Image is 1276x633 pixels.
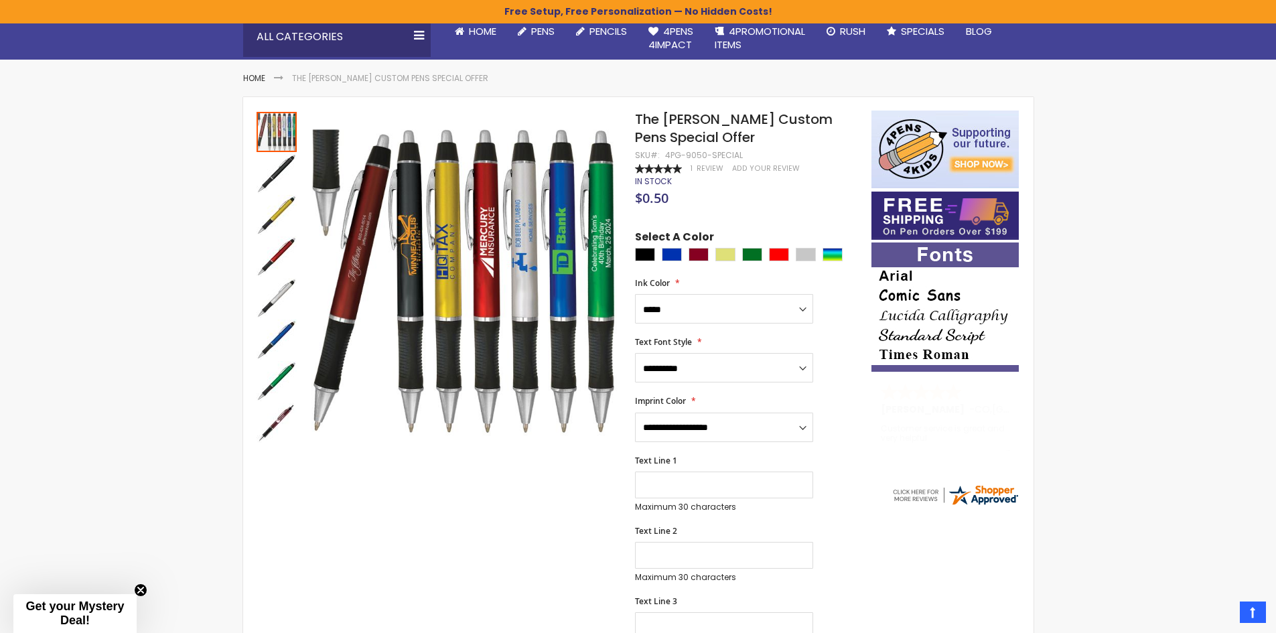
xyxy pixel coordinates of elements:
span: [GEOGRAPHIC_DATA] [992,403,1090,416]
div: The Barton Custom Pens Special Offer [257,194,298,235]
div: Blue [662,248,682,261]
a: 1 Review [691,163,725,173]
div: The Barton Custom Pens Special Offer [257,277,298,318]
a: Rush [816,17,876,46]
img: 4pens 4 kids [871,111,1019,188]
div: 100% [635,164,682,173]
a: Blog [955,17,1003,46]
div: All Categories [243,17,431,57]
span: 4PROMOTIONAL ITEMS [715,24,805,52]
img: The Barton Custom Pens Special Offer [257,278,297,318]
img: Free shipping on orders over $199 [871,192,1019,240]
a: Pencils [565,17,638,46]
div: The Barton Custom Pens Special Offer [257,401,297,443]
a: Specials [876,17,955,46]
a: Pens [507,17,565,46]
span: Pencils [589,24,627,38]
div: The Barton Custom Pens Special Offer [257,111,298,152]
span: CO [975,403,990,416]
div: Gold [715,248,735,261]
span: [PERSON_NAME] [881,403,969,416]
div: The Barton Custom Pens Special Offer [257,152,298,194]
span: In stock [635,175,672,187]
span: Text Line 3 [635,595,677,607]
p: Maximum 30 characters [635,572,813,583]
a: Add Your Review [732,163,800,173]
img: The Barton Custom Pens Special Offer [257,361,297,401]
img: The Barton Custom Pens Special Offer [257,153,297,194]
a: Home [444,17,507,46]
img: 4pens.com widget logo [891,483,1019,507]
div: Green [742,248,762,261]
span: Text Line 1 [635,455,677,466]
div: Burgundy [689,248,709,261]
div: Red [769,248,789,261]
span: Select A Color [635,230,714,248]
a: 4pens.com certificate URL [891,498,1019,510]
li: The [PERSON_NAME] Custom Pens Special Offer [292,73,488,84]
div: Black [635,248,655,261]
span: Specials [901,24,944,38]
strong: SKU [635,149,660,161]
img: The Barton Custom Pens Special Offer [257,320,297,360]
iframe: Google Customer Reviews [1165,597,1276,633]
img: The Barton Custom Pens Special Offer [257,195,297,235]
span: Rush [840,24,865,38]
img: The Barton Custom Pens Special Offer [257,236,297,277]
div: Assorted [823,248,843,261]
div: Get your Mystery Deal!Close teaser [13,594,137,633]
span: Text Font Style [635,336,692,348]
span: Ink Color [635,277,670,289]
a: 4Pens4impact [638,17,704,60]
p: Maximum 30 characters [635,502,813,512]
div: 4PG-9050-SPECIAL [665,150,743,161]
span: Imprint Color [635,395,686,407]
div: Availability [635,176,672,187]
span: Home [469,24,496,38]
img: The Barton Custom Pens Special Offer [311,130,618,436]
span: Text Line 2 [635,525,677,537]
span: 1 [691,163,693,173]
div: Customer service is great and very helpful [881,424,1011,453]
span: 4Pens 4impact [648,24,693,52]
a: Home [243,72,265,84]
div: The Barton Custom Pens Special Offer [257,360,298,401]
span: $0.50 [635,189,668,207]
div: Silver [796,248,816,261]
div: The Barton Custom Pens Special Offer [257,318,298,360]
a: 4PROMOTIONALITEMS [704,17,816,60]
button: Close teaser [134,583,147,597]
img: The Barton Custom Pens Special Offer [257,403,297,443]
span: The [PERSON_NAME] Custom Pens Special Offer [635,110,833,147]
span: Get your Mystery Deal! [25,600,124,627]
span: Pens [531,24,555,38]
span: - , [969,403,1090,416]
div: The Barton Custom Pens Special Offer [257,235,298,277]
span: Blog [966,24,992,38]
span: Review [697,163,723,173]
img: font-personalization-examples [871,242,1019,372]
